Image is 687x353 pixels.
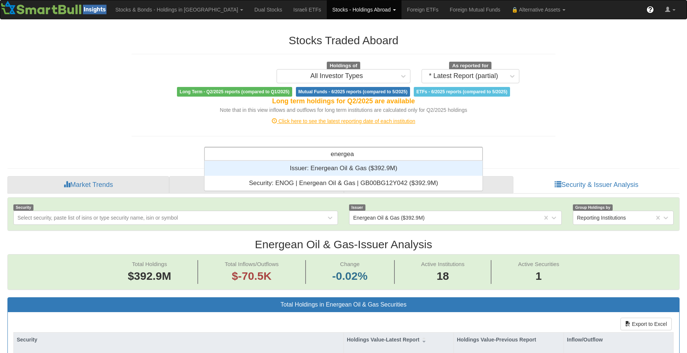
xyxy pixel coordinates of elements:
span: Issuer [349,204,365,211]
span: ETFs - 6/2025 reports (compared to 5/2025) [414,87,510,97]
span: ? [648,6,652,13]
a: Dual Stocks [249,0,288,19]
span: Group Holdings by [573,204,613,211]
h3: Total Holdings in Energean Oil & Gas Securities [13,301,674,308]
span: Change [340,261,360,267]
a: Security & Issuer Analysis [513,176,680,194]
span: Security [13,204,33,211]
span: Active Securities [518,261,559,267]
a: 🔒 Alternative Assets [506,0,571,19]
h2: Stocks Traded Aboard [132,34,555,46]
div: All Investor Types [310,72,363,80]
span: As reported for [449,62,491,70]
a: Foreign Mutual Funds [444,0,506,19]
div: Long term holdings for Q2/2025 are available [132,97,555,106]
span: -0.02% [332,268,368,284]
div: grid [204,161,483,191]
a: Sector Breakdown [169,176,344,194]
div: * Latest Report (partial) [429,72,498,80]
span: Mutual Funds - 6/2025 reports (compared to 5/2025) [296,87,410,97]
div: Holdings Value-Previous Report [454,333,564,347]
div: Click here to see the latest reporting date of each institution [126,117,561,125]
a: ? [641,0,659,19]
span: Total Inflows/Outflows [225,261,278,267]
span: Total Holdings [132,261,167,267]
div: Note that in this view inflows and outflows for long term institutions are calculated only for Q2... [132,106,555,114]
div: Security [14,333,343,347]
div: Reporting Institutions [577,214,626,221]
a: Israeli ETFs [288,0,327,19]
div: Security: ‎ENOG | Energean Oil & Gas | GB00BG12Y042 ‎($392.9M)‏ [204,176,483,191]
button: Export to Excel [620,318,672,330]
a: Stocks & Bonds - Holdings in [GEOGRAPHIC_DATA] [110,0,249,19]
span: Long Term - Q2/2025 reports (compared to Q1/2025) [177,87,292,97]
img: Smartbull [0,0,110,15]
div: Select security, paste list of isins or type security name, isin or symbol [17,214,178,221]
div: Energean Oil & Gas ($392.9M) [353,214,425,221]
a: Stocks - Holdings Abroad [327,0,401,19]
span: 1 [518,268,559,284]
a: Market Trends [7,176,169,194]
span: 18 [421,268,465,284]
span: $-70.5K [232,270,272,282]
h2: Energean Oil & Gas - Issuer Analysis [7,238,680,250]
span: Holdings of [327,62,360,70]
span: $392.9M [128,270,171,282]
div: Inflow/Outflow [564,333,673,347]
div: Holdings Value-Latest Report [344,333,454,347]
div: Issuer: ‎Energean Oil & Gas ‎($392.9M)‏ [204,161,483,176]
span: Active Institutions [421,261,465,267]
a: Foreign ETFs [401,0,444,19]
